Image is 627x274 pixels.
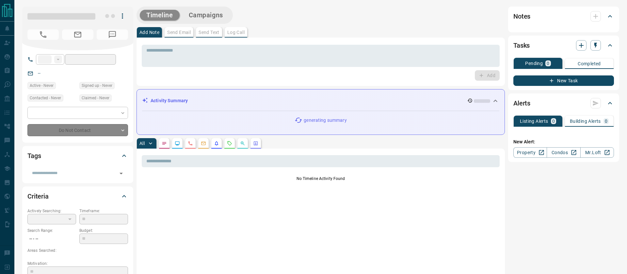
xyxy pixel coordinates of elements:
p: 0 [552,119,555,123]
svg: Requests [227,141,232,146]
p: Add Note [139,30,159,35]
p: Actively Searching: [27,208,76,214]
h2: Tags [27,151,41,161]
p: -- - -- [27,234,76,244]
span: No Number [97,29,128,40]
p: Timeframe: [79,208,128,214]
h2: Criteria [27,191,49,201]
svg: Opportunities [240,141,245,146]
p: Building Alerts [570,119,601,123]
button: Campaigns [182,10,230,21]
div: Do Not Contact [27,124,128,136]
span: Signed up - Never [82,82,112,89]
p: generating summary [304,117,346,124]
span: Claimed - Never [82,95,109,101]
span: No Number [27,29,59,40]
button: Open [117,169,126,178]
p: Listing Alerts [520,119,548,123]
p: New Alert: [513,138,614,145]
a: Mr.Loft [580,147,614,158]
p: No Timeline Activity Found [142,176,500,182]
span: Contacted - Never [30,95,61,101]
h2: Alerts [513,98,530,108]
p: Areas Searched: [27,248,128,253]
svg: Emails [201,141,206,146]
h2: Notes [513,11,530,22]
a: -- [38,71,40,76]
svg: Lead Browsing Activity [175,141,180,146]
span: Active - Never [30,82,54,89]
p: Search Range: [27,228,76,234]
a: Condos [547,147,580,158]
p: Activity Summary [151,97,188,104]
button: Timeline [140,10,180,21]
p: All [139,141,145,146]
div: Activity Summary [142,95,499,107]
button: New Task [513,75,614,86]
span: No Email [62,29,93,40]
div: Notes [513,8,614,24]
p: Motivation: [27,261,128,266]
svg: Notes [162,141,167,146]
div: Tasks [513,38,614,53]
svg: Agent Actions [253,141,258,146]
p: 0 [547,61,549,66]
a: Property [513,147,547,158]
div: Criteria [27,188,128,204]
p: Budget: [79,228,128,234]
h2: Tasks [513,40,530,51]
p: Pending [525,61,543,66]
div: Alerts [513,95,614,111]
p: 0 [605,119,607,123]
p: Completed [578,61,601,66]
div: Tags [27,148,128,164]
svg: Listing Alerts [214,141,219,146]
svg: Calls [188,141,193,146]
